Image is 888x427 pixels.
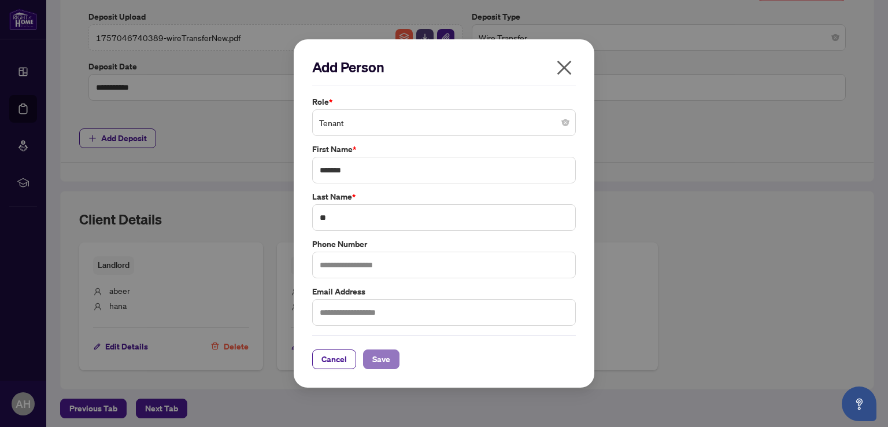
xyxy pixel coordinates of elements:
[555,58,573,77] span: close
[312,238,576,251] label: Phone Number
[312,190,576,203] label: Last Name
[312,285,576,298] label: Email Address
[562,119,569,126] span: close-circle
[321,350,347,369] span: Cancel
[312,143,576,156] label: First Name
[312,95,576,108] label: Role
[312,58,576,76] h2: Add Person
[842,386,876,421] button: Open asap
[319,112,569,134] span: Tenant
[363,349,399,369] button: Save
[372,350,390,369] span: Save
[312,349,356,369] button: Cancel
